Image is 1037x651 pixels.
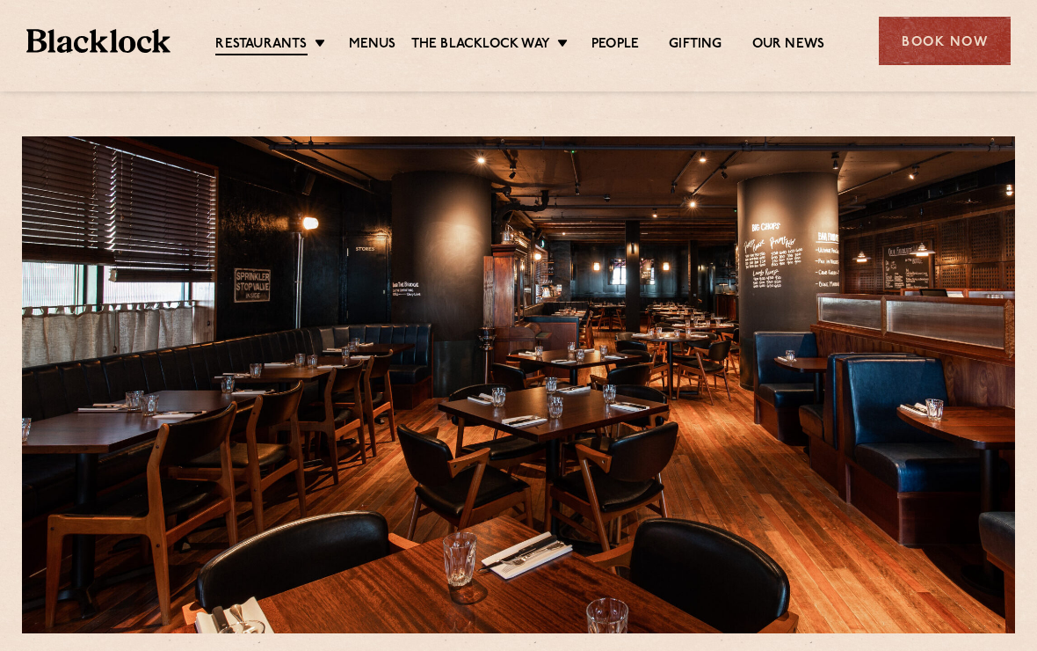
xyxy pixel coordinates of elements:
a: Our News [752,36,825,54]
a: People [591,36,639,54]
img: BL_Textured_Logo-footer-cropped.svg [26,29,170,54]
a: The Blacklock Way [411,36,550,54]
a: Gifting [669,36,722,54]
a: Restaurants [215,36,307,55]
a: Menus [349,36,396,54]
div: Book Now [879,17,1011,65]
